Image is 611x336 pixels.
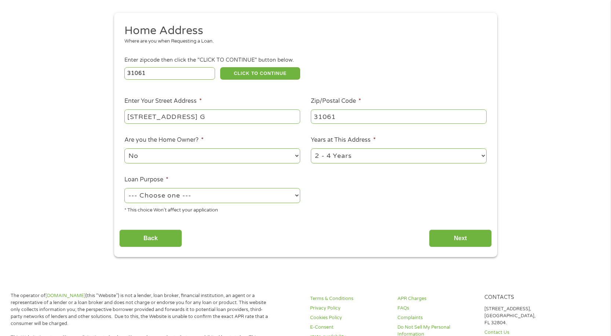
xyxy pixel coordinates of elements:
label: Years at This Address [311,136,376,144]
p: [STREET_ADDRESS], [GEOGRAPHIC_DATA], FL 32804. [484,306,563,326]
a: FAQs [397,305,476,312]
a: E-Consent [310,324,389,331]
label: Are you the Home Owner? [124,136,204,144]
h2: Home Address [124,24,481,38]
p: The operator of (this “Website”) is not a lender, loan broker, financial institution, an agent or... [11,292,273,327]
label: Loan Purpose [124,176,168,184]
a: [DOMAIN_NAME] [46,293,86,299]
a: Cookies Policy [310,314,389,321]
div: * This choice Won’t affect your application [124,204,300,214]
label: Enter Your Street Address [124,97,202,105]
h4: Contacts [484,294,563,301]
input: 1 Main Street [124,109,300,123]
a: Privacy Policy [310,305,389,312]
a: Complaints [397,314,476,321]
input: Next [429,230,492,248]
button: CLICK TO CONTINUE [220,67,300,80]
input: Back [119,230,182,248]
div: Enter zipcode then click the "CLICK TO CONTINUE" button below. [124,56,486,64]
label: Zip/Postal Code [311,97,361,105]
input: Enter Zipcode (e.g 01510) [124,67,215,80]
div: Where are you when Requesting a Loan. [124,38,481,45]
a: Contact Us [484,329,563,336]
a: APR Charges [397,295,476,302]
a: Terms & Conditions [310,295,389,302]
